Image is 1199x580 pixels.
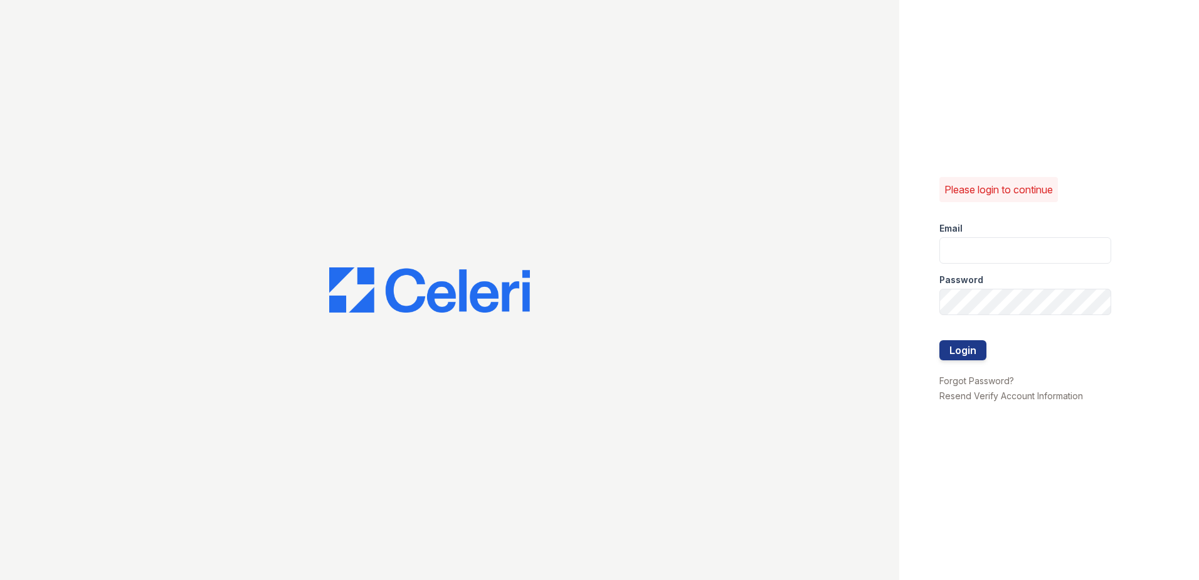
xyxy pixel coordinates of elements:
p: Please login to continue [944,182,1053,197]
label: Password [939,274,983,286]
a: Forgot Password? [939,375,1014,386]
img: CE_Logo_Blue-a8612792a0a2168367f1c8372b55b34899dd931a85d93a1a3d3e32e68fde9ad4.png [329,267,530,313]
button: Login [939,340,986,360]
label: Email [939,222,963,235]
a: Resend Verify Account Information [939,390,1083,401]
